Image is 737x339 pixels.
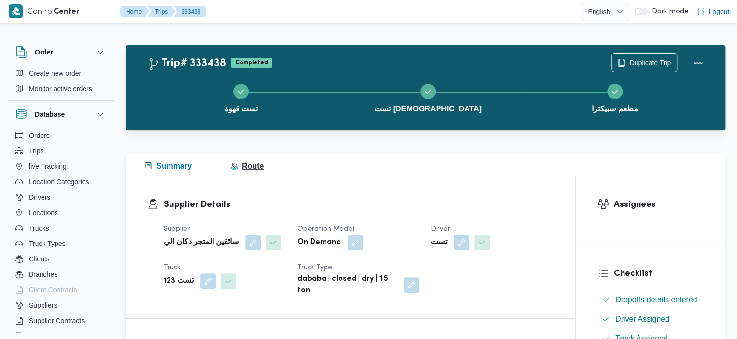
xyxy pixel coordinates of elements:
b: dababa | closed | dry | 1.5 ton [298,273,397,297]
span: Drivers [29,191,50,203]
button: Suppliers [12,298,110,313]
h3: Checklist [614,267,704,280]
svg: Step 2 is complete [424,88,432,95]
button: Branches [12,267,110,282]
b: Center [54,8,80,15]
button: Trips [147,6,175,17]
div: Database [8,128,114,337]
svg: Step 1 is complete [237,88,245,95]
b: On Demand [298,237,341,248]
span: Supplier [164,226,190,232]
button: Logout [693,2,733,21]
span: Route [230,162,264,170]
span: Location Categories [29,176,89,188]
h3: Supplier Details [164,198,553,211]
button: Clients [12,251,110,267]
button: Supplier Contracts [12,313,110,328]
b: تست 123 [164,275,194,287]
img: X8yXhbKr1z7QwAAAABJRU5ErkJggg== [9,4,23,18]
button: Client Contracts [12,282,110,298]
span: Create new order [29,68,81,79]
span: Clients [29,253,50,265]
button: Create new order [12,66,110,81]
h3: Database [35,108,65,120]
span: Truck Types [29,238,65,249]
div: Order [8,66,114,100]
span: Client Contracts [29,284,77,296]
span: Duplicate Trip [629,57,671,68]
button: Dropoffs details entered [598,292,704,308]
button: live Tracking [12,159,110,174]
button: Order [15,46,106,58]
svg: Step 3 is complete [611,88,619,95]
h2: Trip# 333438 [148,57,226,70]
button: مطعم سبيكترا [521,72,708,122]
span: Completed [231,58,272,68]
span: Trucks [29,222,49,234]
button: Trucks [12,220,110,236]
button: Trips [12,143,110,159]
button: Truck Types [12,236,110,251]
span: Suppliers [29,299,57,311]
span: Operation Model [298,226,354,232]
span: Driver Assigned [615,313,669,325]
button: تست [DEMOGRAPHIC_DATA] [335,72,522,122]
span: Logout [709,6,729,17]
span: Locations [29,207,58,218]
span: Monitor active orders [29,83,92,95]
h3: Order [35,46,53,58]
button: Monitor active orders [12,81,110,96]
span: مطعم سبيكترا [592,103,638,115]
span: Summary [145,162,192,170]
button: Driver Assigned [598,312,704,327]
span: live Tracking [29,161,67,172]
span: Truck [164,264,181,271]
span: Driver [431,226,450,232]
b: تست [431,237,447,248]
button: Location Categories [12,174,110,190]
span: تست قهوة [225,103,258,115]
span: Truck Type [298,264,332,271]
b: Completed [235,60,268,66]
span: Supplier Contracts [29,315,85,326]
button: تست قهوة [148,72,335,122]
span: Trips [29,145,44,157]
h3: Assignees [614,198,704,211]
span: Orders [29,130,50,141]
span: Dark mode [648,8,688,15]
span: Dropoffs details entered [615,296,697,304]
span: تست [DEMOGRAPHIC_DATA] [374,103,482,115]
b: سائقين المتجر دكان الي [164,237,239,248]
button: Locations [12,205,110,220]
span: Dropoffs details entered [615,294,697,306]
button: Orders [12,128,110,143]
button: Duplicate Trip [611,53,677,72]
button: 333438 [173,6,206,17]
button: Home [120,6,149,17]
span: Branches [29,269,57,280]
button: Drivers [12,190,110,205]
button: Actions [689,53,708,72]
span: Driver Assigned [615,315,669,323]
button: Database [15,108,106,120]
